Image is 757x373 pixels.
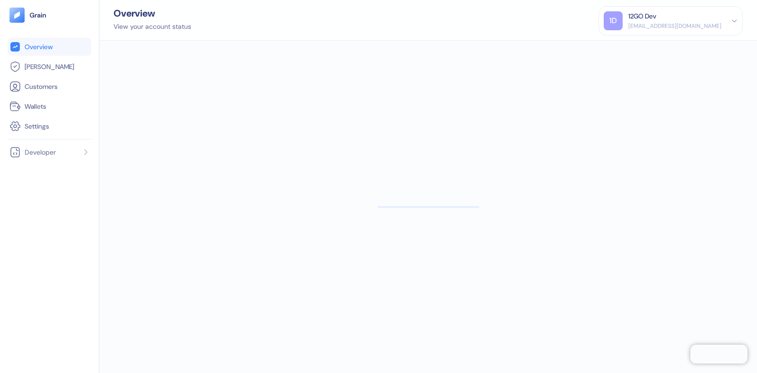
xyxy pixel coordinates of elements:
[9,41,89,52] a: Overview
[25,147,56,157] span: Developer
[628,11,656,21] div: 12GO Dev
[604,11,623,30] div: 1D
[9,81,89,92] a: Customers
[25,102,46,111] span: Wallets
[9,61,89,72] a: [PERSON_NAME]
[9,101,89,112] a: Wallets
[29,12,47,18] img: logo
[25,42,53,52] span: Overview
[114,9,191,18] div: Overview
[628,22,722,30] div: [EMAIL_ADDRESS][DOMAIN_NAME]
[25,121,49,131] span: Settings
[9,121,89,132] a: Settings
[690,345,748,364] iframe: Chatra live chat
[25,82,58,91] span: Customers
[9,8,25,23] img: logo-tablet-V2.svg
[25,62,74,71] span: [PERSON_NAME]
[114,22,191,32] div: View your account status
